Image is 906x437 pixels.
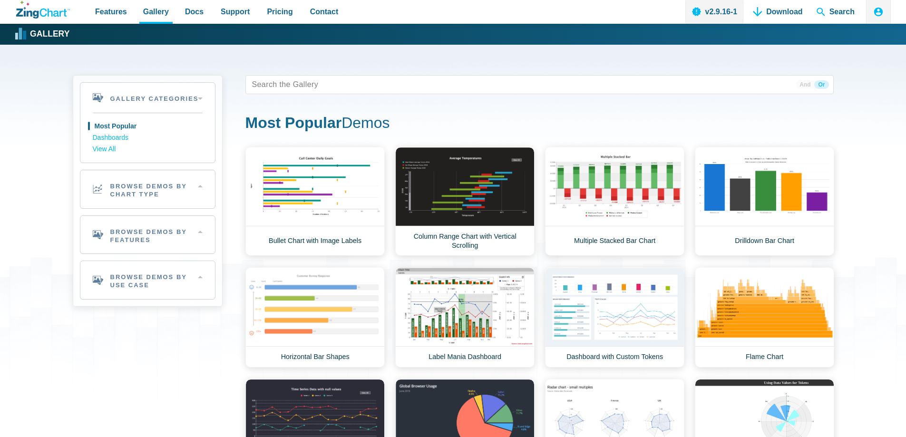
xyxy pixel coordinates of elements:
[221,5,250,18] span: Support
[245,147,385,256] a: Bullet Chart with Image Labels
[93,132,203,144] a: Dashboards
[80,170,215,208] h2: Browse Demos By Chart Type
[395,267,535,368] a: Label Mania Dashboard
[16,27,69,41] a: Gallery
[80,261,215,299] h2: Browse Demos By Use Case
[93,144,203,155] a: View All
[185,5,204,18] span: Docs
[695,267,834,368] a: Flame Chart
[545,147,684,256] a: Multiple Stacked Bar Chart
[143,5,169,18] span: Gallery
[245,267,385,368] a: Horizontal Bar Shapes
[95,5,127,18] span: Features
[80,83,215,113] h2: Gallery Categories
[267,5,292,18] span: Pricing
[80,216,215,254] h2: Browse Demos By Features
[93,121,203,132] a: Most Popular
[245,113,834,135] h1: Demos
[695,147,834,256] a: Drilldown Bar Chart
[245,114,342,131] strong: Most Popular
[545,267,684,368] a: Dashboard with Custom Tokens
[796,80,814,89] span: And
[310,5,339,18] span: Contact
[30,30,69,39] strong: Gallery
[814,80,828,89] span: Or
[395,147,535,256] a: Column Range Chart with Vertical Scrolling
[16,1,70,19] a: ZingChart Logo. Click to return to the homepage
